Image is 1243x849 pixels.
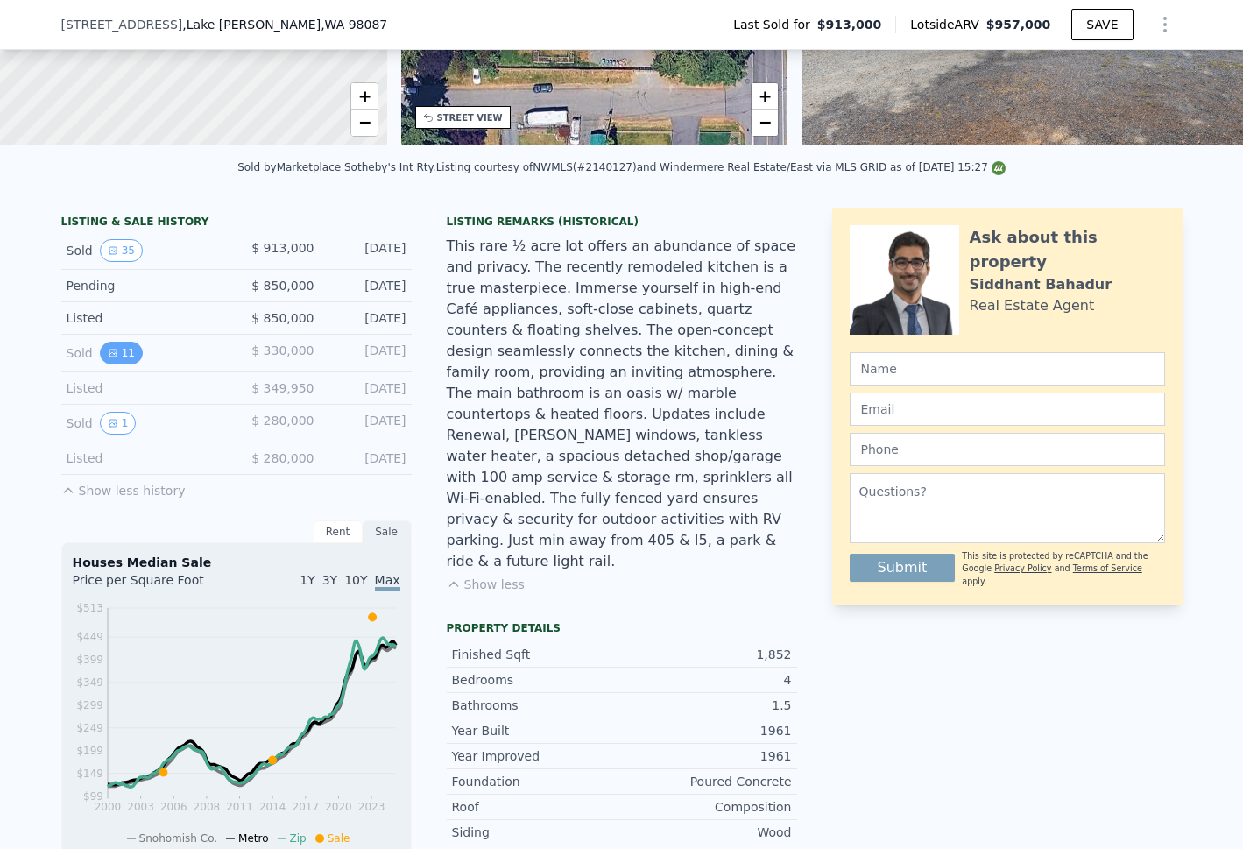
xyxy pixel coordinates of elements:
[447,621,797,635] div: Property details
[970,274,1112,295] div: Siddhant Bahadur
[452,824,622,841] div: Siding
[76,699,103,711] tspan: $299
[850,352,1165,386] input: Name
[850,554,956,582] button: Submit
[258,801,286,813] tspan: 2014
[100,342,143,364] button: View historical data
[752,83,778,110] a: Zoom in
[61,16,183,33] span: [STREET_ADDRESS]
[182,16,387,33] span: , Lake [PERSON_NAME]
[452,646,622,663] div: Finished Sqft
[328,449,406,467] div: [DATE]
[622,722,792,739] div: 1961
[76,768,103,780] tspan: $149
[67,239,222,262] div: Sold
[193,801,220,813] tspan: 2008
[986,18,1051,32] span: $957,000
[328,412,406,435] div: [DATE]
[322,573,337,587] span: 3Y
[733,16,817,33] span: Last Sold for
[850,433,1165,466] input: Phone
[759,85,771,107] span: +
[436,161,1006,173] div: Listing courtesy of NWMLS (#2140127) and Windermere Real Estate/East via MLS GRID as of [DATE] 15:27
[238,832,268,845] span: Metro
[321,18,387,32] span: , WA 98087
[67,342,222,364] div: Sold
[452,773,622,790] div: Foundation
[447,215,797,229] div: Listing Remarks (Historical)
[83,790,103,803] tspan: $99
[1148,7,1183,42] button: Show Options
[1073,563,1142,573] a: Terms of Service
[76,631,103,643] tspan: $449
[962,550,1164,588] div: This site is protected by reCAPTCHA and the Google and apply.
[73,571,237,599] div: Price per Square Foot
[452,722,622,739] div: Year Built
[622,697,792,714] div: 1.5
[994,563,1051,573] a: Privacy Policy
[622,747,792,765] div: 1961
[67,379,222,397] div: Listed
[970,295,1095,316] div: Real Estate Agent
[328,832,350,845] span: Sale
[328,379,406,397] div: [DATE]
[76,722,103,734] tspan: $249
[358,111,370,133] span: −
[76,654,103,666] tspan: $399
[328,342,406,364] div: [DATE]
[61,215,412,232] div: LISTING & SALE HISTORY
[300,573,314,587] span: 1Y
[328,277,406,294] div: [DATE]
[251,279,314,293] span: $ 850,000
[452,671,622,689] div: Bedrooms
[447,576,525,593] button: Show less
[226,801,253,813] tspan: 2011
[817,16,882,33] span: $913,000
[159,801,187,813] tspan: 2006
[992,161,1006,175] img: NWMLS Logo
[61,475,186,499] button: Show less history
[290,832,307,845] span: Zip
[759,111,771,133] span: −
[76,602,103,614] tspan: $513
[1071,9,1133,40] button: SAVE
[94,801,121,813] tspan: 2000
[325,801,352,813] tspan: 2020
[452,697,622,714] div: Bathrooms
[622,646,792,663] div: 1,852
[292,801,319,813] tspan: 2017
[67,277,222,294] div: Pending
[67,412,222,435] div: Sold
[452,747,622,765] div: Year Improved
[251,451,314,465] span: $ 280,000
[351,110,378,136] a: Zoom out
[363,520,412,543] div: Sale
[328,239,406,262] div: [DATE]
[127,801,154,813] tspan: 2003
[344,573,367,587] span: 10Y
[73,554,400,571] div: Houses Median Sale
[622,773,792,790] div: Poured Concrete
[100,412,137,435] button: View historical data
[328,309,406,327] div: [DATE]
[76,745,103,757] tspan: $199
[358,85,370,107] span: +
[100,239,143,262] button: View historical data
[970,225,1165,274] div: Ask about this property
[251,241,314,255] span: $ 913,000
[237,161,435,173] div: Sold by Marketplace Sotheby's Int Rty .
[314,520,363,543] div: Rent
[910,16,985,33] span: Lotside ARV
[251,311,314,325] span: $ 850,000
[139,832,218,845] span: Snohomish Co.
[850,393,1165,426] input: Email
[437,111,503,124] div: STREET VIEW
[67,449,222,467] div: Listed
[351,83,378,110] a: Zoom in
[452,798,622,816] div: Roof
[357,801,385,813] tspan: 2023
[622,798,792,816] div: Composition
[622,671,792,689] div: 4
[375,573,400,591] span: Max
[76,676,103,689] tspan: $349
